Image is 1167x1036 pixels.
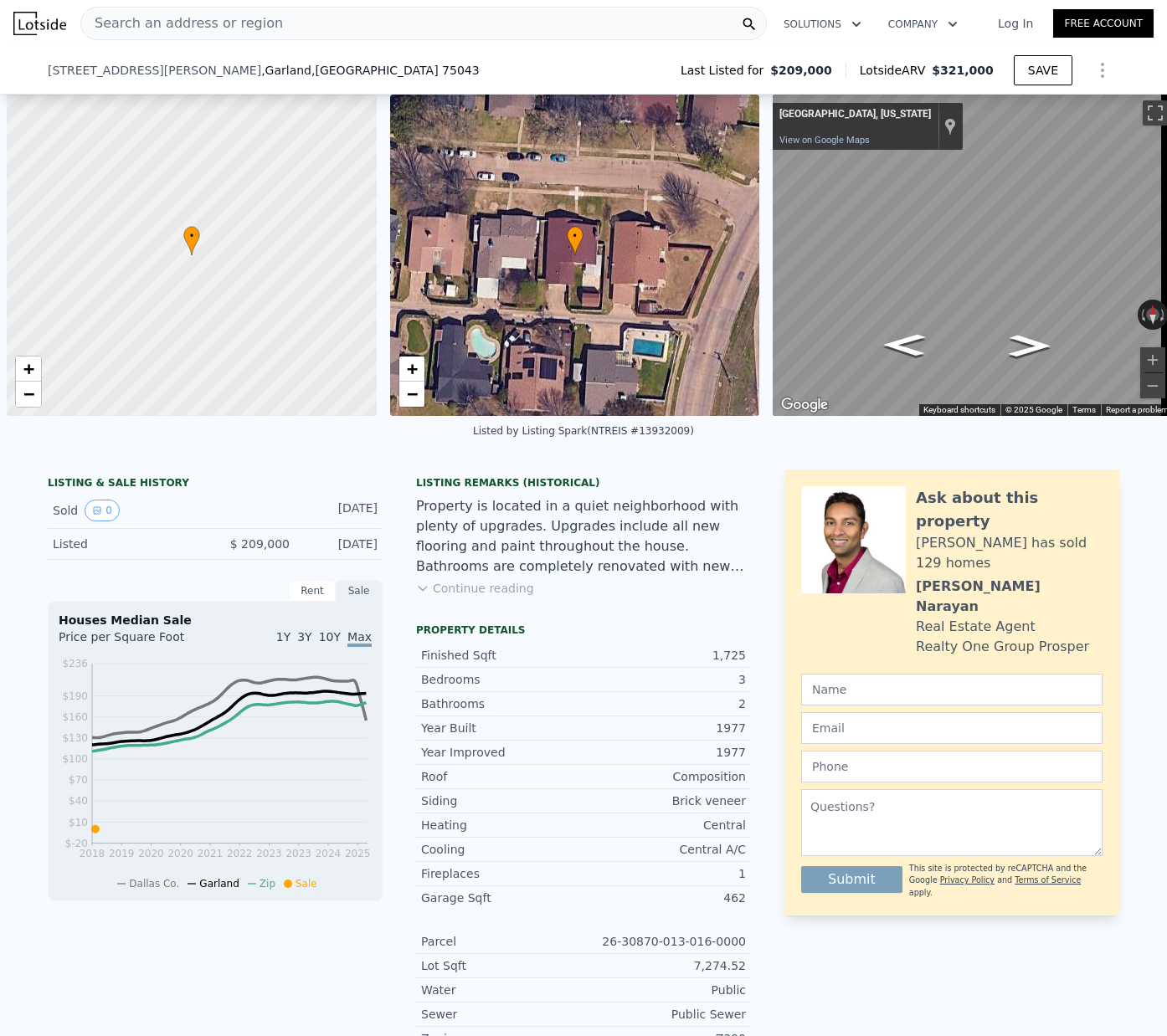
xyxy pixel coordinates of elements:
[416,476,751,490] div: Listing Remarks (Historical)
[991,330,1069,362] path: Go East
[1086,54,1119,87] button: Show Options
[69,774,88,786] tspan: $70
[303,500,378,521] div: [DATE]
[923,404,995,416] button: Keyboard shortcuts
[347,630,372,647] span: Max
[916,617,1036,637] div: Real Estate Agent
[23,358,34,379] span: +
[1015,875,1081,885] a: Terms of Service
[583,744,746,761] div: 1977
[583,1006,746,1023] div: Public Sewer
[53,536,202,552] div: Listed
[801,751,1103,782] input: Phone
[944,117,956,136] a: Show location on map
[583,933,746,950] div: 26-30870-013-016-0000
[48,62,261,79] span: [STREET_ADDRESS][PERSON_NAME]
[62,690,88,702] tspan: $190
[227,848,253,859] tspan: 2022
[770,62,832,79] span: $209,000
[421,865,583,882] div: Fireplaces
[770,9,875,39] button: Solutions
[916,486,1103,533] div: Ask about this property
[866,329,943,362] path: Go West
[406,383,417,404] span: −
[13,12,66,35] img: Lotside
[62,658,88,669] tspan: $236
[59,628,215,655] div: Price per Square Foot
[421,890,583,906] div: Garage Sqft
[421,1006,583,1023] div: Sewer
[297,630,311,644] span: 3Y
[583,647,746,664] div: 1,725
[183,228,200,244] span: •
[260,878,275,890] span: Zip
[583,695,746,712] div: 2
[399,356,424,382] a: Zoom in
[69,795,88,807] tspan: $40
[860,62,932,79] span: Lotside ARV
[421,671,583,688] div: Bedrooms
[940,875,995,885] a: Privacy Policy
[473,425,694,437] div: Listed by Listing Spark (NTREIS #13932009)
[583,957,746,974] div: 7,274.52
[583,671,746,688] div: 3
[65,838,88,849] tspan: $-20
[978,15,1053,32] a: Log In
[62,753,88,765] tspan: $100
[421,933,583,950] div: Parcel
[256,848,282,859] tspan: 2023
[129,878,179,890] span: Dallas Co.
[1053,9,1154,38] a: Free Account
[801,674,1103,705] input: Name
[777,394,832,416] a: Open this area in Google Maps (opens a new window)
[416,496,751,577] div: Property is located in a quiet neighborhood with plenty of upgrades. Upgrades include all new flo...
[16,356,41,382] a: Zoom in
[399,382,424,407] a: Zoom out
[62,732,88,744] tspan: $130
[167,848,193,859] tspan: 2020
[198,848,224,859] tspan: 2021
[1014,55,1072,85] button: SAVE
[285,848,311,859] tspan: 2023
[59,612,372,628] div: Houses Median Sale
[421,695,583,712] div: Bathrooms
[421,744,583,761] div: Year Improved
[316,848,342,859] tspan: 2024
[1140,347,1165,372] button: Zoom in
[303,536,378,552] div: [DATE]
[421,841,583,858] div: Cooling
[416,580,534,597] button: Continue reading
[311,64,480,77] span: , [GEOGRAPHIC_DATA] 75043
[1138,300,1147,330] button: Rotate counterclockwise
[81,13,283,33] span: Search an address or region
[421,792,583,809] div: Siding
[583,720,746,736] div: 1977
[583,982,746,998] div: Public
[916,533,1103,573] div: [PERSON_NAME] has sold 129 homes
[583,817,746,833] div: Central
[916,637,1089,657] div: Realty One Group Prosper
[875,9,971,39] button: Company
[85,500,120,521] button: View historical data
[681,62,770,79] span: Last Listed for
[23,383,34,404] span: −
[421,647,583,664] div: Finished Sqft
[779,135,870,146] a: View on Google Maps
[16,382,41,407] a: Zoom out
[276,630,290,644] span: 1Y
[48,476,383,493] div: LISTING & SALE HISTORY
[421,720,583,736] div: Year Built
[183,226,200,255] div: •
[1146,300,1159,330] button: Reset the view
[583,890,746,906] div: 462
[406,358,417,379] span: +
[416,623,751,637] div: Property details
[80,848,105,859] tspan: 2018
[1072,405,1096,414] a: Terms (opens in new tab)
[53,500,202,521] div: Sold
[567,226,583,255] div: •
[289,580,336,602] div: Rent
[230,537,290,551] span: $ 209,000
[916,577,1103,617] div: [PERSON_NAME] Narayan
[1140,373,1165,398] button: Zoom out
